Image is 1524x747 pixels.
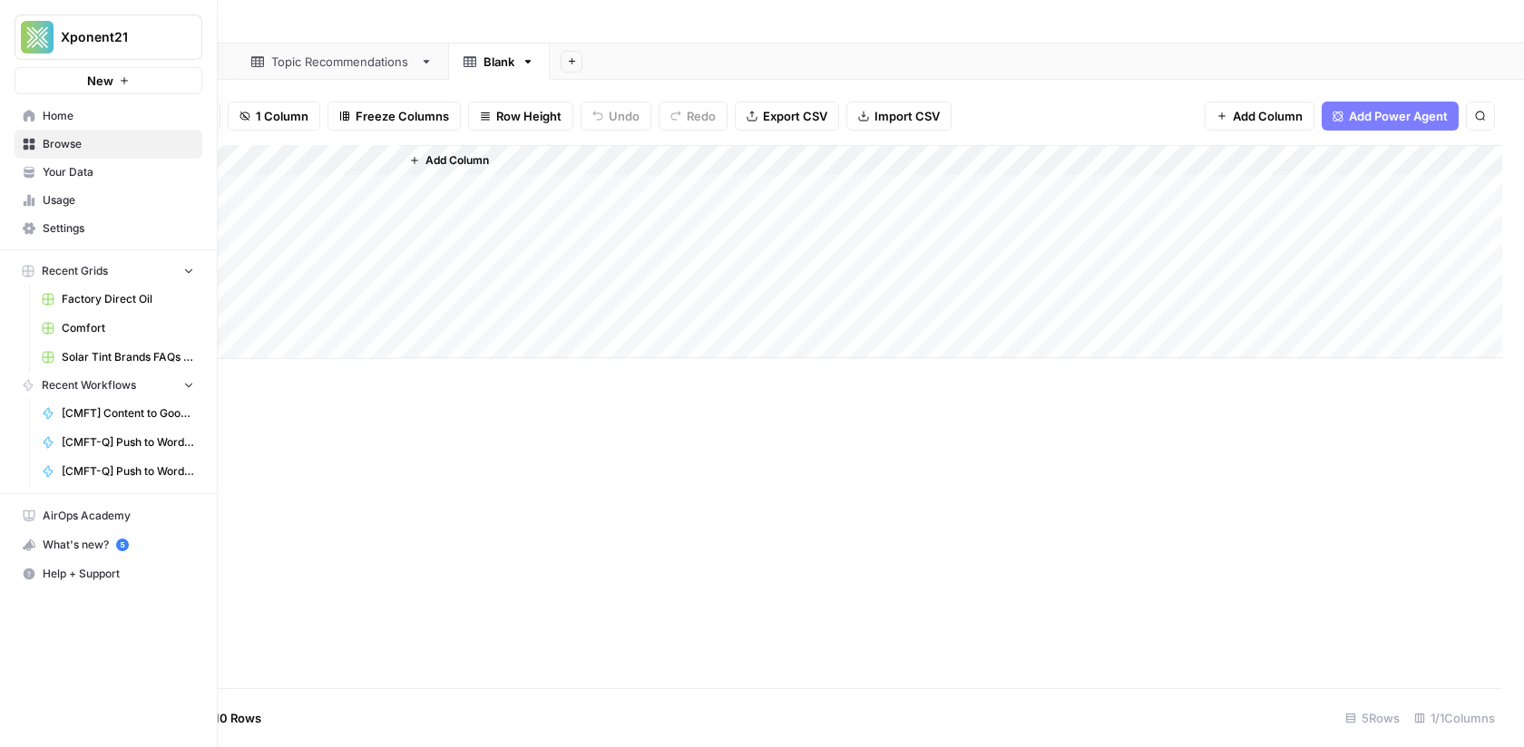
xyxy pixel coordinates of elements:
span: Xponent21 [61,28,171,46]
span: [CMFT-Q] Push to Wordpress FAQs [62,463,194,480]
span: Your Data [43,164,194,180]
span: Comfort [62,320,194,336]
span: [CMFT] Content to Google Docs [62,405,194,422]
span: AirOps Academy [43,508,194,524]
button: New [15,67,202,94]
div: Topic Recommendations [271,53,413,71]
button: Freeze Columns [327,102,461,131]
span: Solar Tint Brands FAQs Workflows [62,349,194,365]
img: Xponent21 Logo [21,21,54,53]
span: Home [43,108,194,124]
button: Add Column [402,149,496,172]
span: Add Column [425,152,489,169]
a: Solar Tint Brands FAQs Workflows [34,343,202,372]
div: 1/1 Columns [1407,703,1502,732]
span: 1 Column [256,107,308,125]
text: 5 [120,540,124,549]
a: Home [15,102,202,131]
span: Add Column [1233,107,1303,125]
span: Settings [43,220,194,237]
div: Blank [484,53,514,71]
span: Factory Direct Oil [62,291,194,307]
a: Settings [15,214,202,243]
button: 1 Column [228,102,320,131]
button: Import CSV [846,102,952,131]
span: New [87,72,113,90]
span: Import CSV [874,107,940,125]
a: [CMFT-Q] Push to Wordpress FAQs [34,457,202,486]
button: Undo [581,102,651,131]
button: Help + Support [15,559,202,588]
a: Blank [448,44,550,80]
span: Add Power Agent [1349,107,1448,125]
span: Row Height [496,107,562,125]
a: Factory Direct Oil [34,285,202,314]
button: Workspace: Xponent21 [15,15,202,60]
button: Row Height [468,102,573,131]
button: What's new? 5 [15,530,202,559]
a: Browse [15,130,202,159]
a: Comfort [34,314,202,343]
span: Redo [687,107,716,125]
button: Add Column [1205,102,1314,131]
div: What's new? [15,531,201,558]
span: Help + Support [43,566,194,582]
div: 5 Rows [1338,703,1407,732]
a: [CMFT-Q] Push to Wordpress [34,428,202,457]
button: Redo [659,102,728,131]
a: Topic Recommendations [236,44,448,80]
span: Recent Grids [42,263,108,279]
a: Your Data [15,158,202,187]
span: Undo [609,107,640,125]
span: Browse [43,136,194,152]
span: Export CSV [763,107,827,125]
a: AirOps Academy [15,501,202,530]
a: [CMFT] Content to Google Docs [34,399,202,428]
a: Usage [15,186,202,215]
button: Export CSV [735,102,839,131]
button: Add Power Agent [1322,102,1459,131]
span: Add 10 Rows [189,709,261,727]
span: Recent Workflows [42,377,136,393]
button: Recent Grids [15,257,202,285]
span: [CMFT-Q] Push to Wordpress [62,434,194,451]
span: Usage [43,192,194,209]
a: 5 [116,538,129,551]
button: Recent Workflows [15,372,202,399]
span: Freeze Columns [356,107,449,125]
